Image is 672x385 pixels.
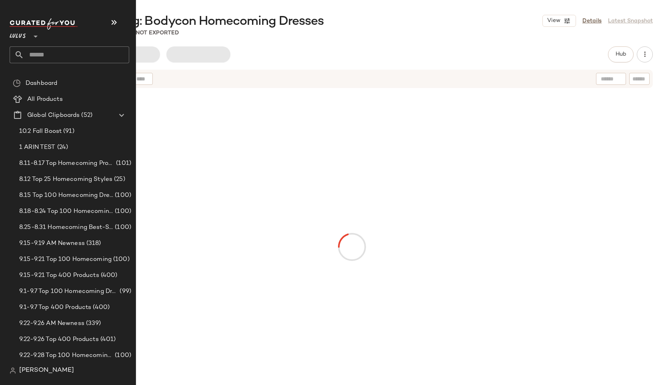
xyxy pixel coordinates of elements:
[85,239,101,248] span: (318)
[80,111,92,120] span: (52)
[19,127,62,136] span: 10.2 Fall Boost
[26,79,57,88] span: Dashboard
[62,14,324,30] span: Homecoming: Bodycon Homecoming Dresses
[13,79,21,87] img: svg%3e
[19,287,118,296] span: 9.1-9.7 Top 100 Homecoming Dresses
[19,351,113,360] span: 9.22-9.28 Top 100 Homecoming Dresses
[113,207,131,216] span: (100)
[27,111,80,120] span: Global Clipboards
[113,223,131,232] span: (100)
[615,51,626,58] span: Hub
[118,287,131,296] span: (99)
[112,255,130,264] span: (100)
[19,239,85,248] span: 9.15-9.19 AM Newness
[113,351,131,360] span: (100)
[10,27,26,42] span: Lulus
[19,175,112,184] span: 8.12 Top 25 Homecoming Styles
[19,207,113,216] span: 8.18-8.24 Top 100 Homecoming Dresses
[27,95,63,104] span: All Products
[19,191,113,200] span: 8.15 Top 100 Homecoming Dresses
[542,15,576,27] button: View
[19,143,56,152] span: 1 ARIN TEST
[99,271,118,280] span: (400)
[136,29,179,37] p: Not Exported
[582,17,602,25] a: Details
[19,223,113,232] span: 8.25-8.31 Homecoming Best-Sellers
[113,191,131,200] span: (100)
[19,319,84,328] span: 9.22-9.26 AM Newness
[19,335,99,344] span: 9.22-9.26 Top 400 Products
[10,18,78,30] img: cfy_white_logo.C9jOOHJF.svg
[608,46,634,62] button: Hub
[99,335,116,344] span: (401)
[62,127,74,136] span: (91)
[56,143,68,152] span: (24)
[91,303,110,312] span: (400)
[547,18,560,24] span: View
[84,319,101,328] span: (339)
[19,255,112,264] span: 9.15-9.21 Top 100 Homecoming
[19,159,114,168] span: 8.11-8.17 Top Homecoming Product
[19,303,91,312] span: 9.1-9.7 Top 400 Products
[19,271,99,280] span: 9.15-9.21 Top 400 Products
[10,367,16,374] img: svg%3e
[114,159,131,168] span: (101)
[19,366,74,375] span: [PERSON_NAME]
[112,175,125,184] span: (25)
